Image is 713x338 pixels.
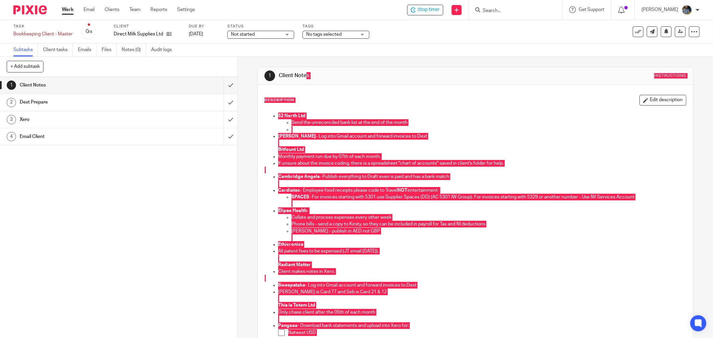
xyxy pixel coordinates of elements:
a: Client tasks [43,43,73,56]
p: [PERSON_NAME] [641,6,678,13]
p: Send the unreconciled bank list at the end of the month [291,119,686,126]
p: If unsure about the invoice coding, there is a spreadsheet "chart of accounts" saved in client's ... [278,160,686,167]
label: Task [13,24,73,29]
p: - [278,207,686,214]
img: Pixie [13,5,47,14]
strong: Ethicronics [278,242,303,247]
a: Clients [105,6,119,13]
p: Direct Milk Supplies Ltd [114,31,163,37]
label: Client [114,24,181,29]
div: 4 [7,132,16,141]
p: For invoices starting with 5301 use Supplier Spaces (DD) (AC 5301 IW Group). For invoices startin... [291,194,686,200]
p: [PERSON_NAME] - publish in AED not GBP [291,228,686,234]
span: Not started [231,32,255,37]
h1: Xero [20,115,151,125]
p: - Employee food receipts please code to Travel entertainment- [278,187,686,194]
p: Description [264,98,294,103]
input: Search [482,8,542,14]
div: Instructions [654,73,686,78]
p: - Download bank statements and upload into Xero for: [278,322,686,329]
strong: Elipse Health [278,208,307,213]
a: Emails [78,43,97,56]
div: 2 [7,98,16,107]
div: 1 [264,70,275,81]
div: Bookkeeping Client - Master [13,31,73,37]
strong: Radiant Matter [278,263,311,267]
span: Stop timer [418,6,440,13]
a: Files [102,43,117,56]
p: Natwest USD [288,329,686,336]
label: Status [227,24,294,29]
a: Notes (0) [122,43,146,56]
h1: Dext Prepare [20,97,151,107]
a: Email [84,6,95,13]
a: Settings [177,6,195,13]
img: Jaskaran%20Singh.jpeg [682,5,692,15]
span: Get Support [579,7,604,12]
a: Subtasks [13,43,38,56]
div: 0 [86,28,92,35]
p: [PERSON_NAME] is Card 77 and Seb is Card 21 & 12 [278,289,686,295]
button: + Add subtask [7,61,43,72]
p: Monthly payment run due by 07th of each month. [278,153,686,160]
div: Direct Milk Supplies Ltd - Bookkeeping Client - Master [407,5,443,15]
div: 1 [7,80,16,90]
span: [DATE] [189,32,203,36]
label: Due by [189,24,219,29]
strong: This is Totem Ltd [278,303,315,308]
a: Team [129,6,140,13]
span: No tags selected [306,32,342,37]
p: Only chase client after the 05th of each month [278,309,686,316]
div: 3 [7,115,16,124]
strong: Cardiatec [278,188,300,193]
h1: Email Client [20,132,151,142]
strong: [PERSON_NAME] [278,134,316,139]
button: Edit description [639,95,686,106]
strong: SPACES - [291,195,312,199]
a: Reports [150,6,167,13]
strong: 52 North Ltd [278,114,306,118]
h1: Client Notes [279,72,490,79]
p: All patent fees to be expensed (JT email [DATE]). [278,248,686,255]
strong: NOT [397,188,407,193]
p: Phone bills - send a copy to Kirsty, so they can be included in payroll for Tax and NI deductions [291,221,686,227]
p: - Log into Gmail account and forward invoices to Dext [278,133,686,140]
small: /4 [89,30,92,34]
a: Audit logs [151,43,177,56]
a: Work [62,6,74,13]
strong: Cambridge Angels [278,174,320,179]
strong: Pangaea [278,323,298,328]
p: - Log into Gmail account and forward invoices to Dext [278,282,686,289]
strong: Sweepstake [278,283,305,288]
strong: Bitfount Ltd [278,147,304,152]
p: Collate and process expenses every other week [291,214,686,221]
label: Tags [303,24,369,29]
p: Client makes notes in Xero. [278,268,686,275]
p: - Publish everything to Draft even is paid and has a bank match [278,173,686,180]
h1: Client Notes [20,80,151,90]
